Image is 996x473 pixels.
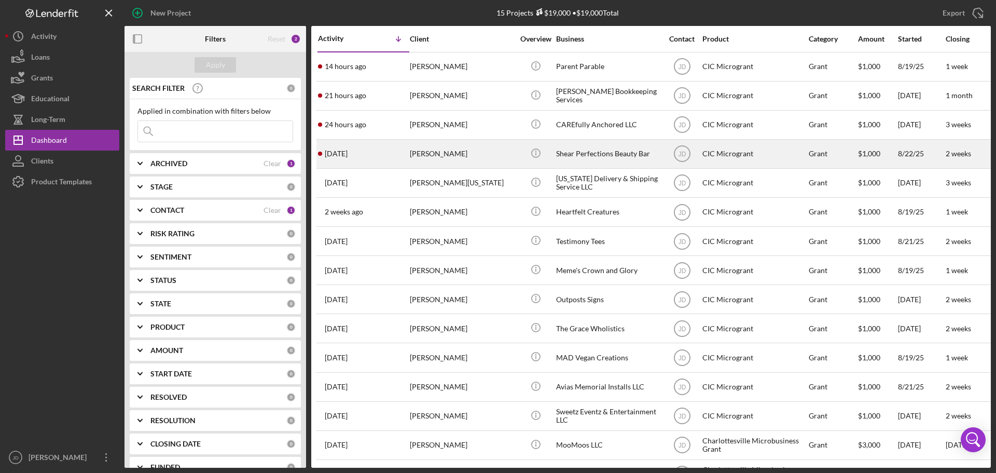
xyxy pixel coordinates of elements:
div: 0 [286,416,296,425]
text: JD [678,325,686,332]
div: [PERSON_NAME] [410,344,514,371]
div: $3,000 [858,431,897,459]
div: [DATE] [898,431,945,459]
text: JD [12,455,19,461]
div: CAREfully Anchored LLC [556,111,660,139]
div: Apply [206,57,225,73]
div: CIC Microgrant [702,402,806,430]
a: Loans [5,47,119,67]
button: Grants [5,67,119,88]
div: 0 [286,299,296,308]
b: CONTACT [150,206,184,214]
text: JD [678,267,686,274]
div: [PERSON_NAME] [410,402,514,430]
div: Grant [809,82,857,110]
div: CIC Microgrant [702,256,806,284]
time: 2025-08-21 02:18 [325,383,348,391]
div: 0 [286,229,296,238]
b: STATUS [150,276,176,285]
div: Client [410,35,514,43]
div: Category [809,35,857,43]
div: CIC Microgrant [702,373,806,401]
time: 3 weeks [946,178,971,187]
time: 1 week [946,207,968,216]
button: JD[PERSON_NAME] [5,447,119,468]
button: Product Templates [5,171,119,192]
b: RESOLVED [150,393,187,401]
div: [PERSON_NAME] Bookkeeping Services [556,82,660,110]
div: [DATE] [898,315,945,342]
time: 2025-09-22 23:03 [325,62,366,71]
span: $1,000 [858,178,880,187]
a: Activity [5,26,119,47]
div: 8/19/25 [898,198,945,226]
div: Shear Perfections Beauty Bar [556,140,660,168]
div: Meme's Crown and Glory [556,256,660,284]
b: STAGE [150,183,173,191]
text: JD [678,442,686,449]
div: Parent Parable [556,53,660,80]
div: Grant [809,373,857,401]
div: [US_STATE] Delivery & Shipping Service LLC [556,169,660,197]
div: 0 [286,369,296,379]
div: MooMoos LLC [556,431,660,459]
div: Grant [809,431,857,459]
div: Clients [31,151,53,174]
div: Heartfelt Creatures [556,198,660,226]
div: 8/21/25 [898,227,945,255]
text: JD [678,238,686,245]
div: 8/22/25 [898,140,945,168]
div: Grant [809,286,857,313]
b: RESOLUTION [150,416,196,425]
div: CIC Microgrant [702,111,806,139]
b: STATE [150,300,171,308]
span: $1,000 [858,207,880,216]
button: Clients [5,151,119,171]
div: Overview [516,35,555,43]
div: 8/19/25 [898,256,945,284]
div: Amount [858,35,897,43]
text: JD [678,384,686,391]
div: [PERSON_NAME] [410,111,514,139]
div: Activity [31,26,57,49]
div: Grant [809,315,857,342]
div: 8/21/25 [898,373,945,401]
b: CLOSING DATE [150,440,201,448]
div: CIC Microgrant [702,169,806,197]
div: Grant [809,402,857,430]
div: Product [702,35,806,43]
div: [PERSON_NAME] [410,227,514,255]
button: Long-Term [5,109,119,130]
button: Apply [195,57,236,73]
div: 0 [286,463,296,472]
div: 0 [286,322,296,332]
b: ARCHIVED [150,159,187,168]
div: Long-Term [31,109,65,132]
time: 2025-06-17 01:30 [325,441,348,449]
div: Grants [31,67,53,91]
div: [DATE] [898,111,945,139]
div: Dashboard [31,130,67,153]
span: $1,000 [858,62,880,71]
button: Educational [5,88,119,109]
time: 2 weeks [946,411,971,420]
div: [PERSON_NAME][US_STATE] [410,169,514,197]
div: Clear [264,206,281,214]
div: CIC Microgrant [702,198,806,226]
time: 3 weeks [946,120,971,129]
div: 1 [286,206,296,215]
div: $19,000 [533,8,571,17]
div: [PERSON_NAME] [410,431,514,459]
div: [PERSON_NAME] [410,82,514,110]
div: 0 [286,346,296,355]
b: Filters [205,35,226,43]
div: [DATE] [898,82,945,110]
div: [DATE] [898,169,945,197]
time: 2025-09-04 20:44 [325,237,348,246]
text: JD [678,92,686,100]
